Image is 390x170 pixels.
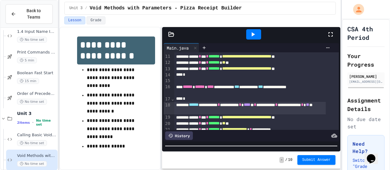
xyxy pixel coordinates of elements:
div: 20 [164,121,171,127]
span: / [85,6,87,11]
button: Submit Answer [297,155,336,165]
span: 5 min [17,57,37,63]
button: Back to Teams [5,4,53,24]
div: [PERSON_NAME] [349,74,383,79]
span: No time set [36,119,56,127]
div: 18 [164,102,171,115]
span: No time set [17,161,47,167]
div: Main.java [164,45,192,51]
div: My Account [347,2,366,16]
button: Grade [87,16,105,24]
span: Boolean Fast Start [17,71,56,76]
div: 21 [164,127,171,133]
h2: Your Progress [347,52,385,69]
div: 12 [164,60,171,66]
span: Unit 3 [69,6,83,11]
span: Calling Basic Void Methods [17,133,56,138]
button: Lesson [64,16,85,24]
span: Back to Teams [20,8,48,20]
span: No time set [17,140,47,146]
h3: Need Help? [353,140,379,155]
div: 13 [164,66,171,72]
div: [EMAIL_ADDRESS][DOMAIN_NAME] [349,79,383,84]
div: 11 [164,54,171,60]
span: Void Methods with Parameters - Pizza Receipt Builder [17,153,56,158]
span: Submit Answer [302,158,331,162]
div: 17 [164,96,171,102]
div: 14 [164,72,171,78]
span: / [285,158,287,162]
span: No time set [17,37,47,43]
div: History [165,131,193,140]
span: 2 items [17,121,30,125]
span: • [32,120,34,125]
span: Void Methods with Parameters - Pizza Receipt Builder [90,5,242,12]
h1: CSA 4th Period [347,25,385,42]
iframe: chat widget [364,146,384,164]
div: 16 [164,84,171,96]
span: Fold line [171,96,174,101]
span: Unit 3 [17,111,56,116]
div: No due date set [347,116,385,130]
span: 10 [288,158,292,162]
span: 1.4 Input Name In Class Practice [17,29,56,34]
span: 15 min [17,78,39,84]
div: 19 [164,114,171,120]
h2: Assignment Details [347,96,385,113]
span: Print Commands Fast Start [17,50,56,55]
span: No time set [17,99,47,105]
span: - [279,157,284,163]
span: Order of Precedence [17,91,56,96]
div: 15 [164,78,171,84]
div: Main.java [164,43,199,52]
